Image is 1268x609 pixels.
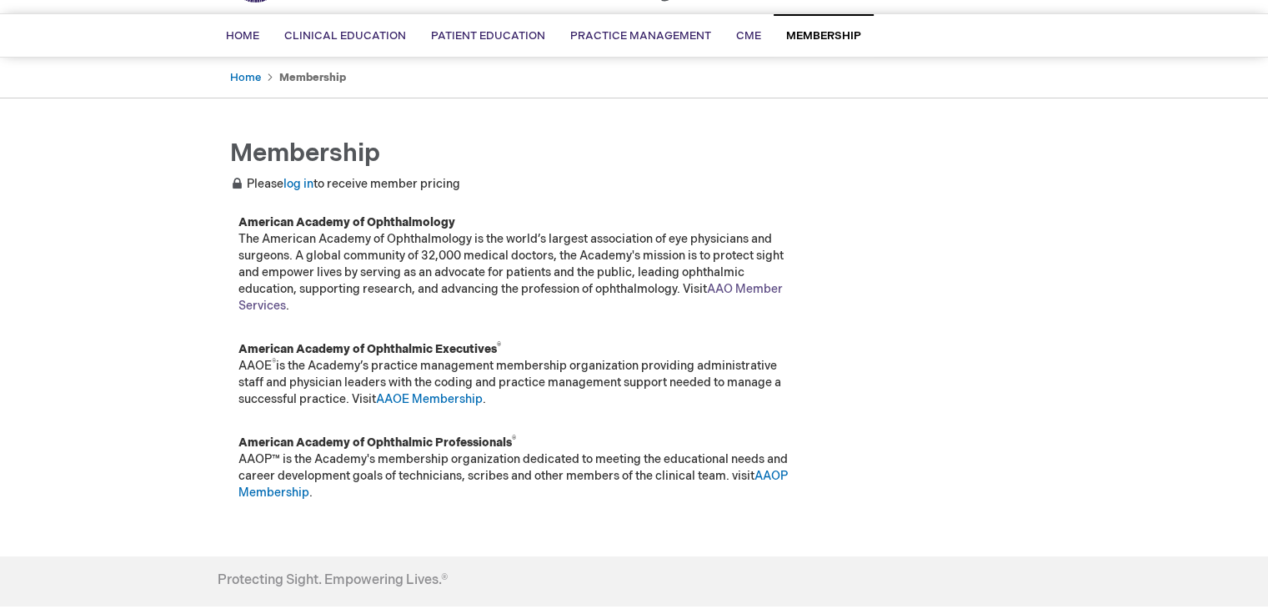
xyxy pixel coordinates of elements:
sup: ® [272,358,276,368]
span: Membership [230,138,380,169]
strong: American Academy of Ophthalmic Professionals [238,435,516,450]
h4: Protecting Sight. Empowering Lives.® [218,573,448,588]
strong: American Academy of Ophthalmology [238,215,455,229]
strong: Membership [279,71,346,84]
a: AAOE Membership [376,392,483,406]
strong: American Academy of Ophthalmic Executives [238,342,501,356]
span: Membership [786,29,861,43]
a: log in [283,177,313,191]
span: Practice Management [570,29,711,43]
span: CME [736,29,761,43]
p: The American Academy of Ophthalmology is the world’s largest association of eye physicians and su... [238,214,797,315]
a: Home [230,71,261,84]
span: Clinical Education [284,29,406,43]
sup: ® [512,435,516,445]
p: AAOE is the Academy’s practice management membership organization providing administrative staff ... [238,341,797,408]
sup: ® [497,341,501,351]
span: Please to receive member pricing [230,177,460,191]
p: AAOP™ is the Academy's membership organization dedicated to meeting the educational needs and car... [238,435,797,501]
span: Patient Education [431,29,545,43]
span: Home [226,29,259,43]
